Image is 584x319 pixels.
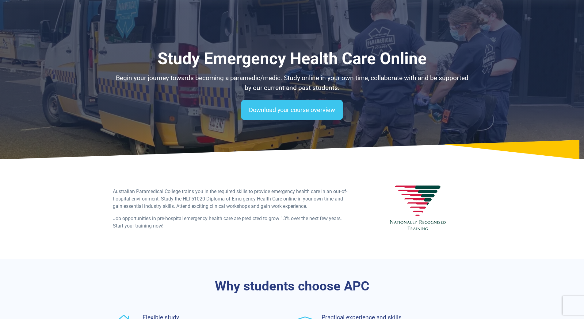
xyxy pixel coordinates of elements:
p: Begin your journey towards becoming a paramedic/medic. Study online in your own time, collaborate... [113,73,471,93]
p: Australian Paramedical College trains you in the required skills to provide emergency health care... [113,188,349,210]
a: Download your course overview [241,100,343,120]
h1: Study Emergency Health Care Online [113,49,471,68]
h3: Why students choose APC [113,278,471,294]
p: Job opportunities in pre-hospital emergency health care are predicted to grow 13% over the next f... [113,215,349,230]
